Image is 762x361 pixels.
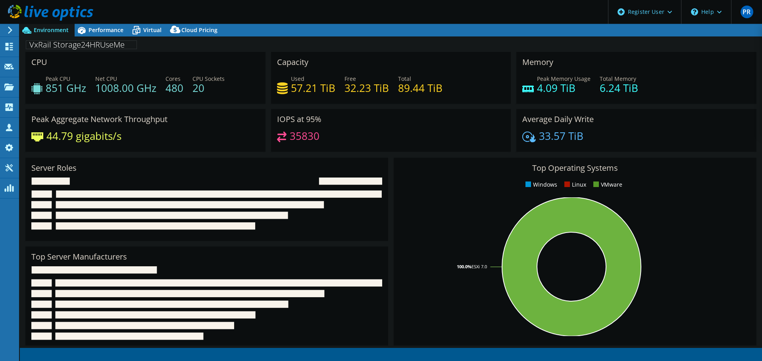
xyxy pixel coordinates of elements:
[539,132,583,140] h4: 33.57 TiB
[165,75,181,82] span: Cores
[277,58,308,67] h3: Capacity
[691,8,698,15] svg: \n
[277,115,321,124] h3: IOPS at 95%
[741,6,753,18] span: PR
[591,180,622,189] li: VMware
[89,26,123,34] span: Performance
[522,115,594,124] h3: Average Daily Write
[398,75,411,82] span: Total
[46,75,70,82] span: Peak CPU
[181,26,217,34] span: Cloud Pricing
[523,180,557,189] li: Windows
[95,75,117,82] span: Net CPU
[291,84,335,92] h4: 57.21 TiB
[290,132,319,140] h4: 35830
[600,84,638,92] h4: 6.24 TiB
[537,75,591,82] span: Peak Memory Usage
[31,58,47,67] h3: CPU
[344,84,389,92] h4: 32.23 TiB
[31,252,127,261] h3: Top Server Manufacturers
[522,58,553,67] h3: Memory
[46,132,121,140] h4: 44.79 gigabits/s
[457,264,471,269] tspan: 100.0%
[398,84,443,92] h4: 89.44 TiB
[562,180,586,189] li: Linux
[31,115,167,124] h3: Peak Aggregate Network Throughput
[192,75,225,82] span: CPU Sockets
[34,26,69,34] span: Environment
[46,84,86,92] h4: 851 GHz
[471,264,487,269] tspan: ESXi 7.0
[344,75,356,82] span: Free
[400,164,750,172] h3: Top Operating Systems
[537,84,591,92] h4: 4.09 TiB
[165,84,183,92] h4: 480
[291,75,304,82] span: Used
[26,40,137,49] h1: VxRail Storage24HRUseMe
[600,75,636,82] span: Total Memory
[31,164,77,172] h3: Server Roles
[143,26,162,34] span: Virtual
[95,84,156,92] h4: 1008.00 GHz
[192,84,225,92] h4: 20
